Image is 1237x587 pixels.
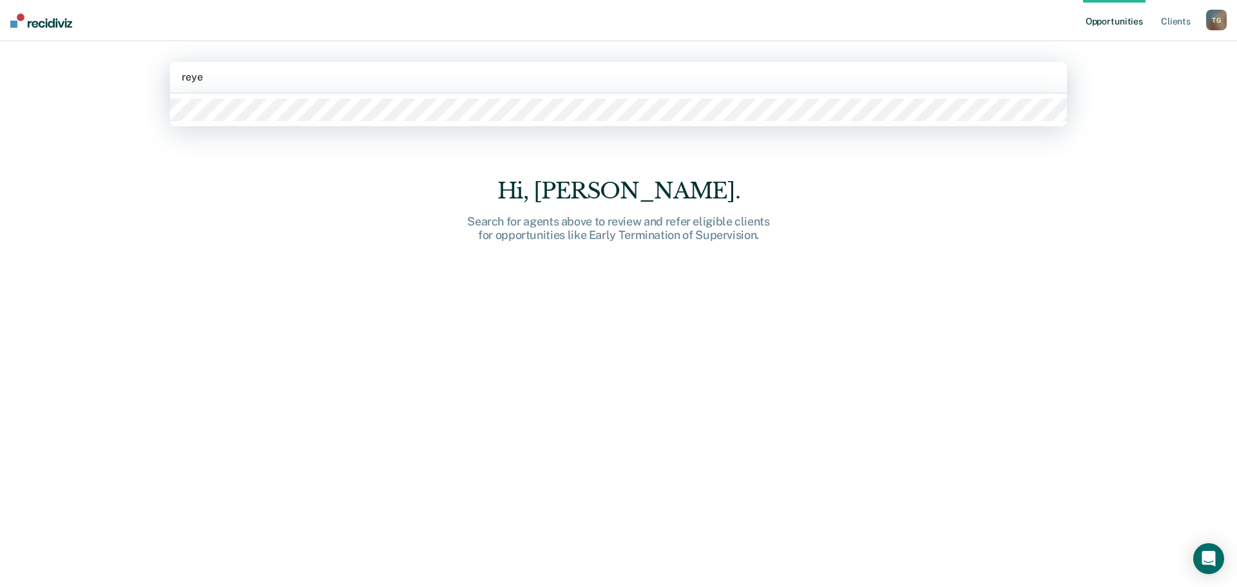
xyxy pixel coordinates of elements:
button: TG [1206,10,1227,30]
div: Open Intercom Messenger [1193,543,1224,574]
div: T G [1206,10,1227,30]
div: Search for agents above to review and refer eligible clients for opportunities like Early Termina... [412,215,825,242]
img: Recidiviz [10,14,72,28]
div: Hi, [PERSON_NAME]. [412,178,825,204]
